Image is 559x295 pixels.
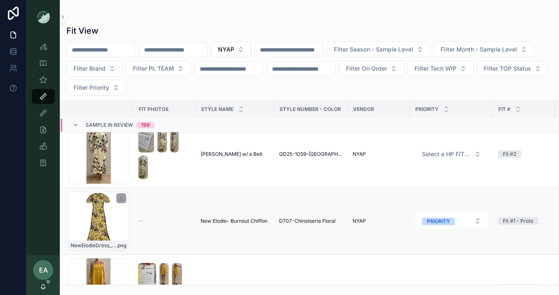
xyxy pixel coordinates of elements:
a: NYAP [353,151,405,157]
button: Select Button [327,42,430,57]
button: Select Button [415,147,488,162]
button: Select Button [434,42,534,57]
span: NYAP [218,45,234,54]
span: New Elodie- Burnout Chiffon [201,218,267,224]
a: New Elodie- Burnout Chiffon [201,218,269,224]
span: Sample In Review [86,122,133,128]
img: Screenshot-2025-09-09-at-3.51.43-PM.png [138,129,154,152]
img: Screenshot-2025-09-09-at-3.51.52-PM.png [138,156,148,179]
span: Filter Season - Sample Level [334,45,413,54]
a: D707-Chinoiserie Floral [279,218,343,224]
img: Screenshot-2025-09-09-at-3.51.46-PM.png [157,129,167,152]
a: NYAP [353,218,405,224]
h1: Fit View [66,25,98,37]
button: Select Button [477,61,548,76]
span: Vendor [353,106,374,113]
button: Select Button [415,214,488,229]
button: Select Button [211,42,251,57]
span: -- [138,218,143,224]
button: Select Button [126,61,191,76]
div: Fit #1 - Proto [503,217,533,225]
span: Filter Tech WIP [414,64,456,73]
span: [PERSON_NAME] w/ a Belt [201,151,262,157]
a: NewElodieDress_Chinoiserie.png [69,191,128,251]
span: NYAP [353,151,366,157]
a: Fit #1 - Proto [498,217,550,225]
a: Fit #2 [498,150,550,158]
div: Fit #2 [503,150,516,158]
span: Filter TOP Status [484,64,531,73]
a: Fit #1 - Proto [498,284,550,292]
span: Filter Month - Sample Level [441,45,517,54]
div: PRIORITY [427,218,450,225]
button: Select Button [339,61,404,76]
img: App logo [37,10,50,23]
span: Fit Photos [139,106,169,113]
span: Filter Brand [74,64,105,73]
img: Screenshot-2025-09-18-at-2.28.34-PM.png [138,263,156,286]
span: NewElodieDress_Chinoiserie [71,242,116,249]
a: Select Button [415,213,488,229]
a: [PERSON_NAME] w/ a Belt [201,151,269,157]
a: Screenshot-2025-09-09-at-3.51.43-PM.pngScreenshot-2025-09-09-at-3.51.46-PM.pngScreenshot-2025-09-... [138,129,191,179]
span: Filter Priority [74,84,109,92]
span: Filter On Order [346,64,387,73]
span: Filter PL TEAM [133,64,174,73]
a: Select Button [415,146,488,162]
a: -- [138,218,191,224]
span: .png [116,242,126,249]
span: EA [39,265,48,275]
img: Screenshot-2025-09-09-at-3.51.49-PM.png [170,129,179,152]
div: 198 [141,122,150,128]
span: Select a HP FIT LEVEL [422,284,471,292]
span: PRIORITY [415,106,439,113]
div: Fit #1 - Proto [503,284,533,292]
span: NYAP [353,218,366,224]
span: Fit # [498,106,510,113]
span: Select a HP FIT LEVEL [422,150,471,158]
a: GD25-1059-[GEOGRAPHIC_DATA] Bouquet Embroidery [279,151,343,157]
div: scrollable content [27,33,60,181]
span: Style Number - Color [279,106,341,113]
button: Select Button [407,61,473,76]
button: Select Button [66,80,126,96]
img: Screenshot-2025-09-18-at-2.28.36-PM.png [159,263,169,286]
span: STYLE NAME [201,106,233,113]
span: D707-Chinoiserie Floral [279,218,336,224]
button: Select Button [66,61,123,76]
img: Screenshot-2025-09-18-at-2.28.40-PM.png [172,263,182,286]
